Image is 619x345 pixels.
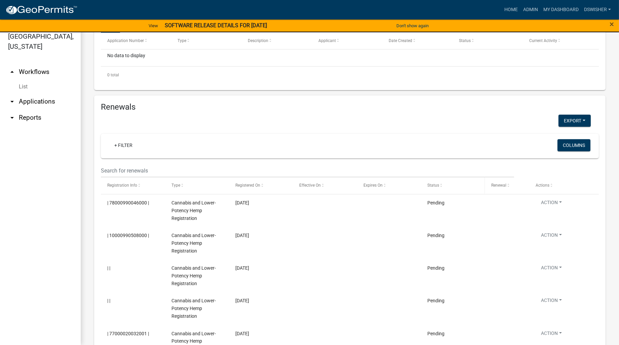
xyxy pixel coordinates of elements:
[101,178,165,194] datatable-header-cell: Registration Info
[536,330,567,340] button: Action
[536,297,567,307] button: Action
[536,232,567,241] button: Action
[541,3,581,16] a: My Dashboard
[107,200,149,205] span: | 78000990046000 |
[229,178,293,194] datatable-header-cell: Registered On
[427,183,439,188] span: Status
[178,38,186,43] span: Type
[363,183,383,188] span: Expires On
[299,183,321,188] span: Effective On
[171,33,241,49] datatable-header-cell: Type
[235,265,249,271] span: 10/5/2025
[101,164,514,178] input: Search for renewals
[107,38,144,43] span: Application Number
[165,178,229,194] datatable-header-cell: Type
[107,233,149,238] span: | 10000990508000 |
[101,49,599,66] div: No data to display
[536,183,549,188] span: Actions
[171,233,216,254] span: Cannabis and Lower-Potency Hemp Registration
[382,33,453,49] datatable-header-cell: Date Created
[529,178,593,194] datatable-header-cell: Actions
[107,265,110,271] span: | |
[165,22,267,29] strong: SOFTWARE RELEASE DETAILS FOR [DATE]
[235,331,249,336] span: 10/2/2025
[101,33,171,49] datatable-header-cell: Application Number
[492,183,507,188] span: Renewal
[427,298,444,303] span: Pending
[8,114,16,122] i: arrow_drop_down
[171,298,216,319] span: Cannabis and Lower-Potency Hemp Registration
[427,331,444,336] span: Pending
[453,33,523,49] datatable-header-cell: Status
[235,298,249,303] span: 10/4/2025
[8,98,16,106] i: arrow_drop_down
[107,298,110,303] span: | |
[485,178,529,194] datatable-header-cell: Renewal
[558,115,591,127] button: Export
[427,265,444,271] span: Pending
[318,38,336,43] span: Applicant
[241,33,312,49] datatable-header-cell: Description
[235,233,249,238] span: 10/6/2025
[107,331,149,336] span: | 77000020032001 |
[312,33,382,49] datatable-header-cell: Applicant
[101,67,599,83] div: 0 total
[427,233,444,238] span: Pending
[529,38,557,43] span: Current Activity
[557,139,590,151] button: Columns
[459,38,471,43] span: Status
[109,139,138,151] a: + Filter
[427,200,444,205] span: Pending
[520,3,541,16] a: Admin
[171,265,216,286] span: Cannabis and Lower-Potency Hemp Registration
[293,178,357,194] datatable-header-cell: Effective On
[235,200,249,205] span: 10/6/2025
[101,102,599,112] h4: Renewals
[235,183,260,188] span: Registered On
[523,33,593,49] datatable-header-cell: Current Activity
[171,183,180,188] span: Type
[581,3,614,16] a: dswisher
[8,68,16,76] i: arrow_drop_up
[146,20,161,31] a: View
[394,20,431,31] button: Don't show again
[536,264,567,274] button: Action
[107,183,137,188] span: Registration Info
[357,178,421,194] datatable-header-cell: Expires On
[171,200,216,221] span: Cannabis and Lower-Potency Hemp Registration
[389,38,412,43] span: Date Created
[421,178,485,194] datatable-header-cell: Status
[610,20,614,29] span: ×
[536,199,567,209] button: Action
[610,20,614,28] button: Close
[248,38,268,43] span: Description
[502,3,520,16] a: Home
